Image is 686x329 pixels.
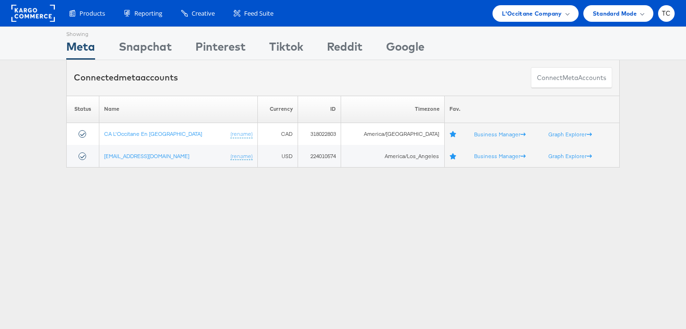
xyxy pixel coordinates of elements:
[192,9,215,18] span: Creative
[298,123,341,145] td: 318022803
[66,38,95,60] div: Meta
[327,38,362,60] div: Reddit
[548,152,591,159] a: Graph Explorer
[341,123,444,145] td: America/[GEOGRAPHIC_DATA]
[74,71,178,84] div: Connected accounts
[341,145,444,167] td: America/Los_Angeles
[563,73,578,82] span: meta
[244,9,273,18] span: Feed Suite
[474,152,526,159] a: Business Manager
[79,9,105,18] span: Products
[104,152,189,159] a: [EMAIL_ADDRESS][DOMAIN_NAME]
[531,67,612,89] button: ConnectmetaAccounts
[341,96,444,123] th: Timezone
[298,96,341,123] th: ID
[195,38,246,60] div: Pinterest
[593,9,637,18] span: Standard Mode
[104,130,202,137] a: CA L'Occitane En [GEOGRAPHIC_DATA]
[386,38,424,60] div: Google
[257,145,298,167] td: USD
[269,38,303,60] div: Tiktok
[298,145,341,167] td: 224010574
[662,10,671,17] span: TC
[257,96,298,123] th: Currency
[119,38,172,60] div: Snapchat
[99,96,257,123] th: Name
[474,130,526,137] a: Business Manager
[230,152,252,160] a: (rename)
[257,123,298,145] td: CAD
[502,9,562,18] span: L'Occitane Company
[119,72,141,83] span: meta
[134,9,162,18] span: Reporting
[67,96,99,123] th: Status
[66,27,95,38] div: Showing
[548,130,591,137] a: Graph Explorer
[230,130,252,138] a: (rename)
